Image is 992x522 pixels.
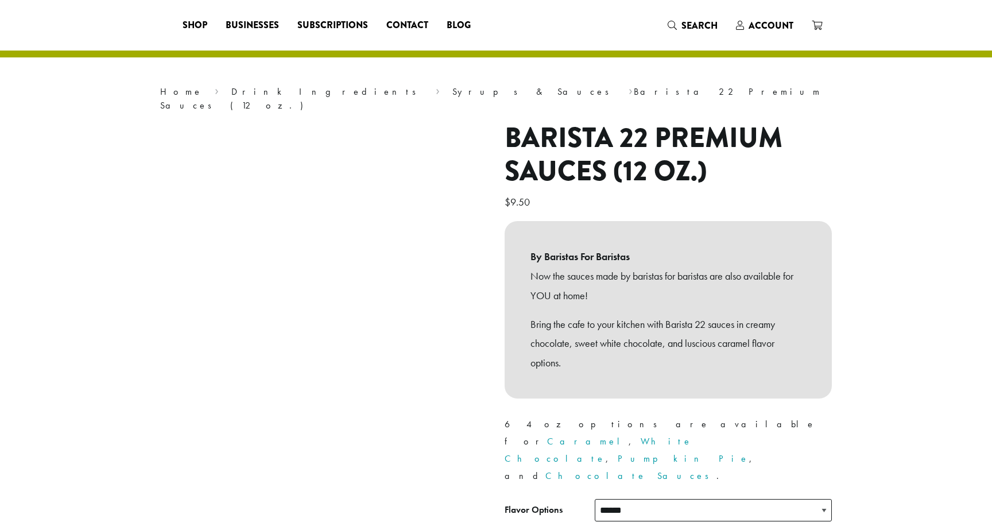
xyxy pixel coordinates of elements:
[436,81,440,99] span: ›
[681,19,718,32] span: Search
[160,85,832,113] nav: Breadcrumb
[505,122,832,188] h1: Barista 22 Premium Sauces (12 oz.)
[447,18,471,33] span: Blog
[231,86,424,98] a: Drink Ingredients
[547,435,629,447] a: Caramel
[505,416,832,485] p: 64 oz options are available for , , , and .
[545,470,716,482] a: Chocolate Sauces
[437,16,480,34] a: Blog
[216,16,288,34] a: Businesses
[530,247,806,266] b: By Baristas For Baristas
[629,81,633,99] span: ›
[226,18,279,33] span: Businesses
[658,16,727,35] a: Search
[173,16,216,34] a: Shop
[377,16,437,34] a: Contact
[749,19,793,32] span: Account
[530,315,806,373] p: Bring the cafe to your kitchen with Barista 22 sauces in creamy chocolate, sweet white chocolate,...
[530,266,806,306] p: Now the sauces made by baristas for baristas are also available for YOU at home!
[288,16,377,34] a: Subscriptions
[505,195,510,208] span: $
[183,18,207,33] span: Shop
[386,18,428,33] span: Contact
[505,195,533,208] bdi: 9.50
[505,502,595,519] label: Flavor Options
[618,453,749,465] a: Pumpkin Pie
[727,16,803,35] a: Account
[215,81,219,99] span: ›
[160,86,203,98] a: Home
[297,18,368,33] span: Subscriptions
[452,86,617,98] a: Syrups & Sauces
